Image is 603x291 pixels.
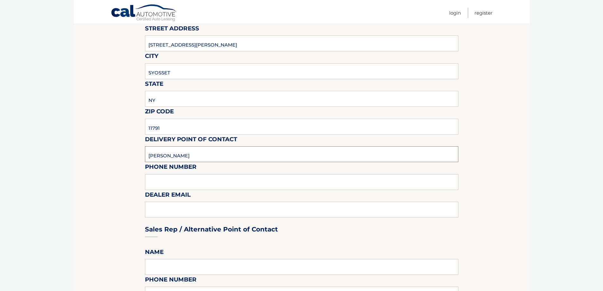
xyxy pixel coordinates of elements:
label: Street Address [145,24,199,35]
a: Cal Automotive [111,4,177,22]
label: Name [145,247,164,259]
label: State [145,79,163,91]
label: Dealer Email [145,190,191,202]
label: Zip Code [145,107,174,118]
label: Phone Number [145,275,197,287]
h3: Sales Rep / Alternative Point of Contact [145,225,278,233]
a: Register [474,8,493,18]
a: Login [449,8,461,18]
label: Phone Number [145,162,197,174]
label: City [145,51,158,63]
label: Delivery Point of Contact [145,135,237,146]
